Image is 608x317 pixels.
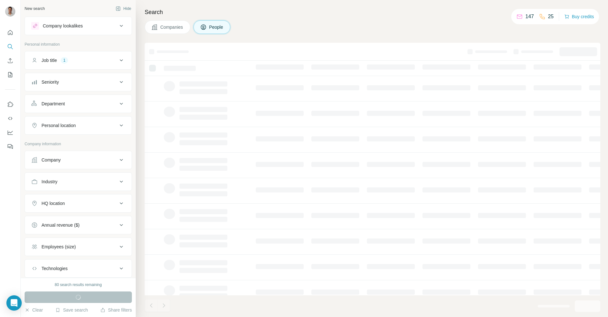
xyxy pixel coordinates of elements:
[42,244,76,250] div: Employees (size)
[5,141,15,152] button: Feedback
[25,261,132,276] button: Technologies
[548,13,554,20] p: 25
[5,27,15,38] button: Quick start
[25,141,132,147] p: Company information
[25,42,132,47] p: Personal information
[5,113,15,124] button: Use Surfe API
[55,282,102,288] div: 80 search results remaining
[6,295,22,311] div: Open Intercom Messenger
[25,53,132,68] button: Job title1
[42,101,65,107] div: Department
[25,239,132,254] button: Employees (size)
[25,96,132,111] button: Department
[209,24,224,30] span: People
[25,152,132,168] button: Company
[5,55,15,66] button: Enrich CSV
[145,8,600,17] h4: Search
[25,74,132,90] button: Seniority
[61,57,68,63] div: 1
[42,122,76,129] div: Personal location
[42,178,57,185] div: Industry
[42,222,80,228] div: Annual revenue ($)
[5,6,15,17] img: Avatar
[25,118,132,133] button: Personal location
[42,200,65,207] div: HQ location
[25,18,132,34] button: Company lookalikes
[525,13,534,20] p: 147
[111,4,136,13] button: Hide
[25,307,43,313] button: Clear
[5,41,15,52] button: Search
[25,196,132,211] button: HQ location
[160,24,184,30] span: Companies
[5,127,15,138] button: Dashboard
[564,12,594,21] button: Buy credits
[25,217,132,233] button: Annual revenue ($)
[42,265,68,272] div: Technologies
[42,157,61,163] div: Company
[25,6,45,11] div: New search
[43,23,83,29] div: Company lookalikes
[42,57,57,64] div: Job title
[25,174,132,189] button: Industry
[42,79,59,85] div: Seniority
[5,99,15,110] button: Use Surfe on LinkedIn
[5,69,15,80] button: My lists
[55,307,88,313] button: Save search
[100,307,132,313] button: Share filters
